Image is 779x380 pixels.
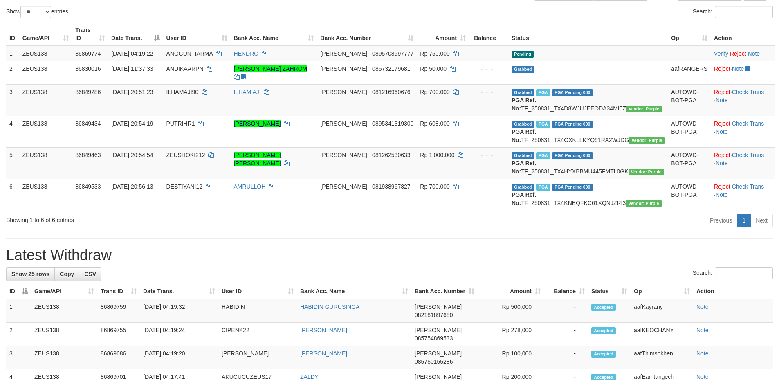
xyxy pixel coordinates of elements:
[320,183,367,190] span: [PERSON_NAME]
[711,61,775,84] td: ·
[420,152,454,158] span: Rp 1.000.000
[732,120,764,127] a: Check Trans
[417,22,469,46] th: Amount: activate to sort column ascending
[631,299,693,323] td: aafKayrany
[6,213,319,224] div: Showing 1 to 6 of 6 entries
[626,200,661,207] span: Vendor URL: https://trx4.1velocity.biz
[696,350,709,357] a: Note
[20,6,51,18] select: Showentries
[508,22,668,46] th: Status
[6,61,19,84] td: 2
[6,323,31,346] td: 2
[234,50,259,57] a: HENDRO
[696,327,709,333] a: Note
[411,284,478,299] th: Bank Acc. Number: activate to sort column ascending
[300,327,347,333] a: [PERSON_NAME]
[166,65,204,72] span: ANDIKAARPN
[732,89,764,95] a: Check Trans
[31,346,97,369] td: ZEUS138
[508,147,668,179] td: TF_250831_TX4HYXBBMU445FMTL0GK
[668,22,711,46] th: Op: activate to sort column ascending
[79,267,101,281] a: CSV
[711,22,775,46] th: Action
[716,97,728,103] a: Note
[693,6,773,18] label: Search:
[320,50,367,57] span: [PERSON_NAME]
[166,89,199,95] span: ILHAMAJI90
[629,169,664,175] span: Vendor URL: https://trx4.1velocity.biz
[31,284,97,299] th: Game/API: activate to sort column ascending
[512,121,534,128] span: Grabbed
[714,50,728,57] a: Verify
[6,22,19,46] th: ID
[552,121,593,128] span: PGA Pending
[730,50,746,57] a: Reject
[75,89,101,95] span: 86849286
[111,89,153,95] span: [DATE] 20:51:23
[705,214,737,227] a: Previous
[372,50,413,57] span: Copy 0895708997777 to clipboard
[591,327,616,334] span: Accepted
[716,160,728,166] a: Note
[60,271,74,277] span: Copy
[631,323,693,346] td: aafKEOCHANY
[696,373,709,380] a: Note
[297,284,411,299] th: Bank Acc. Name: activate to sort column ascending
[715,6,773,18] input: Search:
[508,179,668,210] td: TF_250831_TX4KNEQFKC61XQNJZRI3
[508,84,668,116] td: TF_250831_TX4D8WJUJEEODA34MI5Z
[6,116,19,147] td: 4
[420,183,449,190] span: Rp 700.000
[372,152,410,158] span: Copy 081262530633 to clipboard
[711,46,775,61] td: · ·
[732,152,764,158] a: Check Trans
[750,214,773,227] a: Next
[420,65,447,72] span: Rp 50.000
[140,299,218,323] td: [DATE] 04:19:32
[19,61,72,84] td: ZEUS138
[320,89,367,95] span: [PERSON_NAME]
[711,116,775,147] td: · ·
[478,284,544,299] th: Amount: activate to sort column ascending
[234,152,281,166] a: [PERSON_NAME] [PERSON_NAME]
[631,284,693,299] th: Op: activate to sort column ascending
[668,116,711,147] td: AUTOWD-BOT-PGA
[512,184,534,191] span: Grabbed
[72,22,108,46] th: Trans ID: activate to sort column ascending
[552,152,593,159] span: PGA Pending
[97,346,140,369] td: 86869686
[97,323,140,346] td: 86869755
[166,50,213,57] span: ANGGUNTIARMA
[234,183,266,190] a: AMRULLOH
[234,89,261,95] a: ILHAM AJI
[111,65,153,72] span: [DATE] 11:37:33
[6,284,31,299] th: ID: activate to sort column descending
[536,89,550,96] span: Marked by aafRornrotha
[714,183,730,190] a: Reject
[591,304,616,311] span: Accepted
[108,22,163,46] th: Date Trans.: activate to sort column descending
[711,179,775,210] td: · ·
[626,106,662,112] span: Vendor URL: https://trx4.1velocity.biz
[591,351,616,358] span: Accepted
[6,247,773,263] h1: Latest Withdraw
[668,84,711,116] td: AUTOWD-BOT-PGA
[696,304,709,310] a: Note
[420,89,449,95] span: Rp 700.000
[218,323,297,346] td: CIPENK22
[6,147,19,179] td: 5
[300,304,359,310] a: HABIDIN GURUSINGA
[166,152,205,158] span: ZEUSHOKI212
[716,191,728,198] a: Note
[111,152,153,158] span: [DATE] 20:54:54
[317,22,417,46] th: Bank Acc. Number: activate to sort column ascending
[544,299,588,323] td: -
[715,267,773,279] input: Search:
[478,346,544,369] td: Rp 100,000
[6,84,19,116] td: 3
[732,65,744,72] a: Note
[140,284,218,299] th: Date Trans.: activate to sort column ascending
[234,120,281,127] a: [PERSON_NAME]
[372,120,413,127] span: Copy 0895341319300 to clipboard
[544,346,588,369] td: -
